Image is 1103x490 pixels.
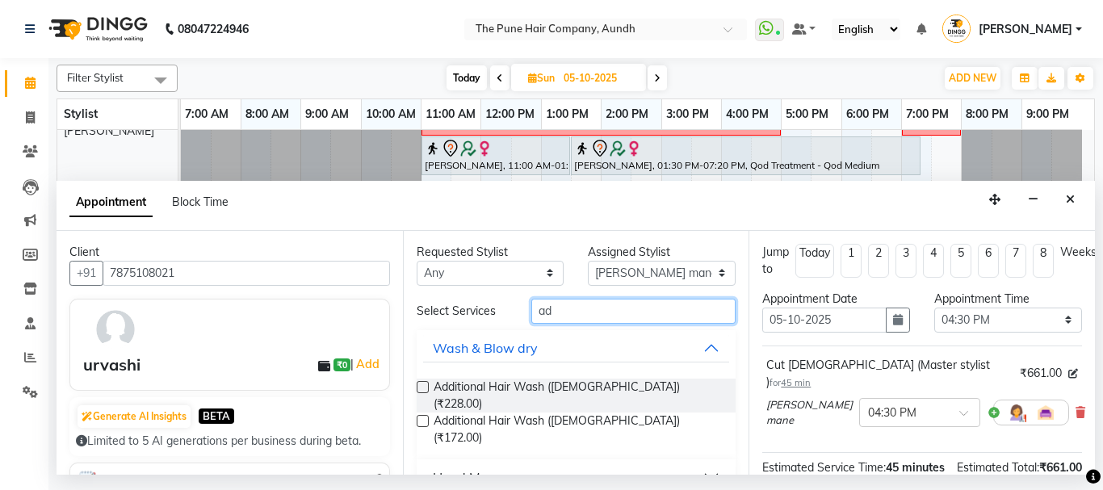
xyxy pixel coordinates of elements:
div: urvashi [83,353,140,377]
div: Client [69,244,390,261]
span: [PERSON_NAME] mane [766,397,853,429]
span: ₹0 [333,358,350,371]
a: 2:00 PM [602,103,652,126]
span: ADD NEW [949,72,996,84]
a: 1:00 PM [542,103,593,126]
span: | [350,354,382,374]
li: 1 [841,244,862,278]
li: 6 [978,244,999,278]
span: BETA [199,408,234,424]
button: Generate AI Insights [78,405,191,428]
a: 5:00 PM [782,103,832,126]
span: Today [447,65,487,90]
button: Close [1059,187,1082,212]
div: Today [799,245,830,262]
div: Assigned Stylist [588,244,736,261]
a: 10:00 AM [362,103,420,126]
span: 45 minutes [886,460,945,475]
li: 8 [1033,244,1054,278]
img: logo [41,6,152,52]
span: Estimated Service Time: [762,460,886,475]
span: Estimated Total: [957,460,1039,475]
li: 4 [923,244,944,278]
a: 9:00 PM [1022,103,1073,126]
span: 45 min [781,377,811,388]
div: Jump to [762,244,789,278]
a: Add [354,354,382,374]
span: Stylist [64,107,98,121]
input: 2025-10-05 [559,66,640,90]
a: 7:00 PM [902,103,953,126]
a: 8:00 AM [241,103,293,126]
span: Block Time [172,195,229,209]
div: Appointment Date [762,291,910,308]
img: Prasad Adhav [942,15,971,43]
input: yyyy-mm-dd [762,308,887,333]
span: Filter Stylist [67,71,124,84]
div: Weeks [1060,244,1097,261]
input: Search by service name [531,299,736,324]
div: Appointment Time [934,291,1082,308]
div: Select Services [405,303,519,320]
a: 4:00 PM [722,103,773,126]
img: Hairdresser.png [1007,403,1026,422]
a: 7:00 AM [181,103,233,126]
li: 2 [868,244,889,278]
span: ₹661.00 [1039,460,1082,475]
div: Limited to 5 AI generations per business during beta. [76,433,384,450]
li: 3 [895,244,916,278]
button: ADD NEW [945,67,1000,90]
span: Additional Hair Wash ([DEMOGRAPHIC_DATA]) (₹172.00) [434,413,723,446]
div: [PERSON_NAME], 11:00 AM-01:30 PM, Global Highlight -Medium [423,139,568,173]
div: Head Massage [433,467,525,487]
span: Additional Hair Wash ([DEMOGRAPHIC_DATA]) (₹228.00) [434,379,723,413]
a: 12:00 PM [481,103,539,126]
span: Sun [524,72,559,84]
div: Wash & Blow dry [433,338,538,358]
a: 11:00 AM [421,103,480,126]
li: 5 [950,244,971,278]
li: 7 [1005,244,1026,278]
img: avatar [92,306,139,353]
i: Edit price [1068,369,1078,379]
span: [PERSON_NAME] [979,21,1072,38]
b: 08047224946 [178,6,249,52]
div: Requested Stylist [417,244,564,261]
a: 8:00 PM [962,103,1013,126]
a: 6:00 PM [842,103,893,126]
button: Wash & Blow dry [423,333,730,362]
small: for [770,377,811,388]
div: [PERSON_NAME], 01:30 PM-07:20 PM, Qod Treatment - Qod Medium [572,139,919,173]
span: Appointment [69,188,153,217]
input: Search by Name/Mobile/Email/Code [103,261,390,286]
span: ₹661.00 [1020,365,1062,382]
a: 3:00 PM [662,103,713,126]
button: +91 [69,261,103,286]
img: Interior.png [1036,403,1055,422]
div: Cut [DEMOGRAPHIC_DATA] (Master stylist ) [766,357,1013,391]
a: 9:00 AM [301,103,353,126]
span: [PERSON_NAME] [64,124,154,138]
